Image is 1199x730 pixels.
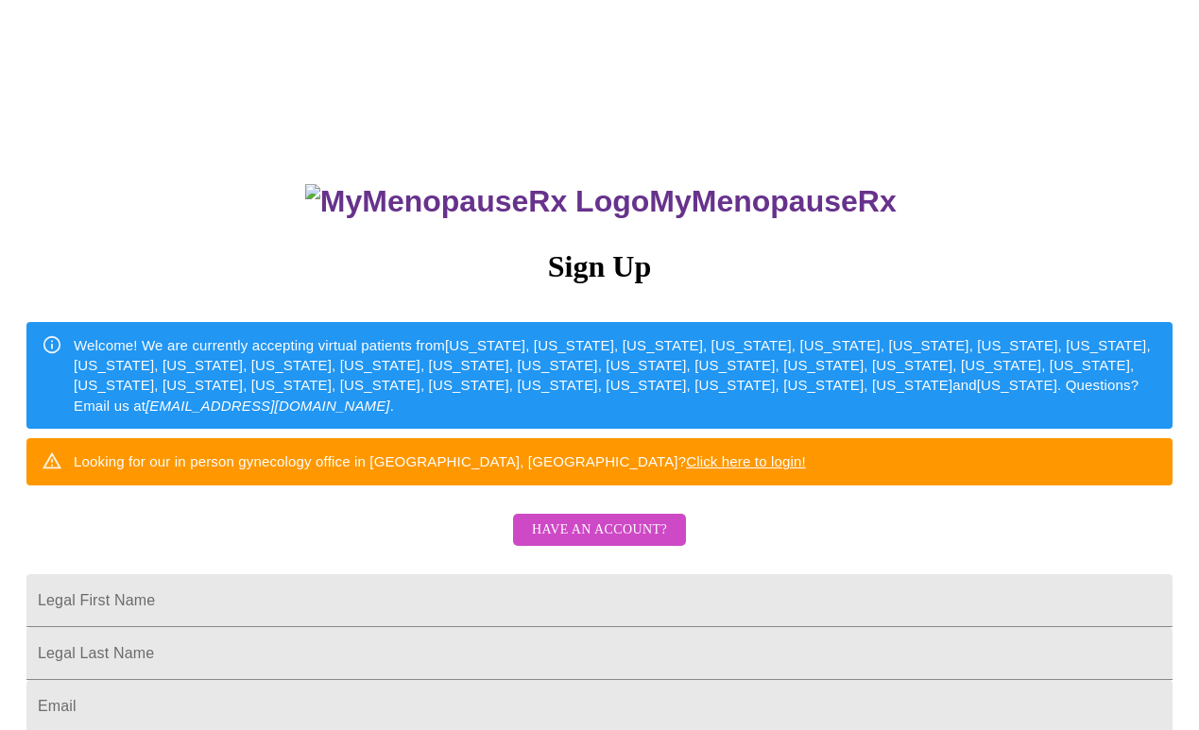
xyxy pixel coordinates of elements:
[305,184,649,219] img: MyMenopauseRx Logo
[513,514,686,547] button: Have an account?
[29,184,1173,219] h3: MyMenopauseRx
[508,535,691,551] a: Have an account?
[532,518,667,542] span: Have an account?
[686,453,806,469] a: Click here to login!
[26,249,1173,284] h3: Sign Up
[146,398,390,414] em: [EMAIL_ADDRESS][DOMAIN_NAME]
[74,328,1157,424] div: Welcome! We are currently accepting virtual patients from [US_STATE], [US_STATE], [US_STATE], [US...
[74,444,806,479] div: Looking for our in person gynecology office in [GEOGRAPHIC_DATA], [GEOGRAPHIC_DATA]?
